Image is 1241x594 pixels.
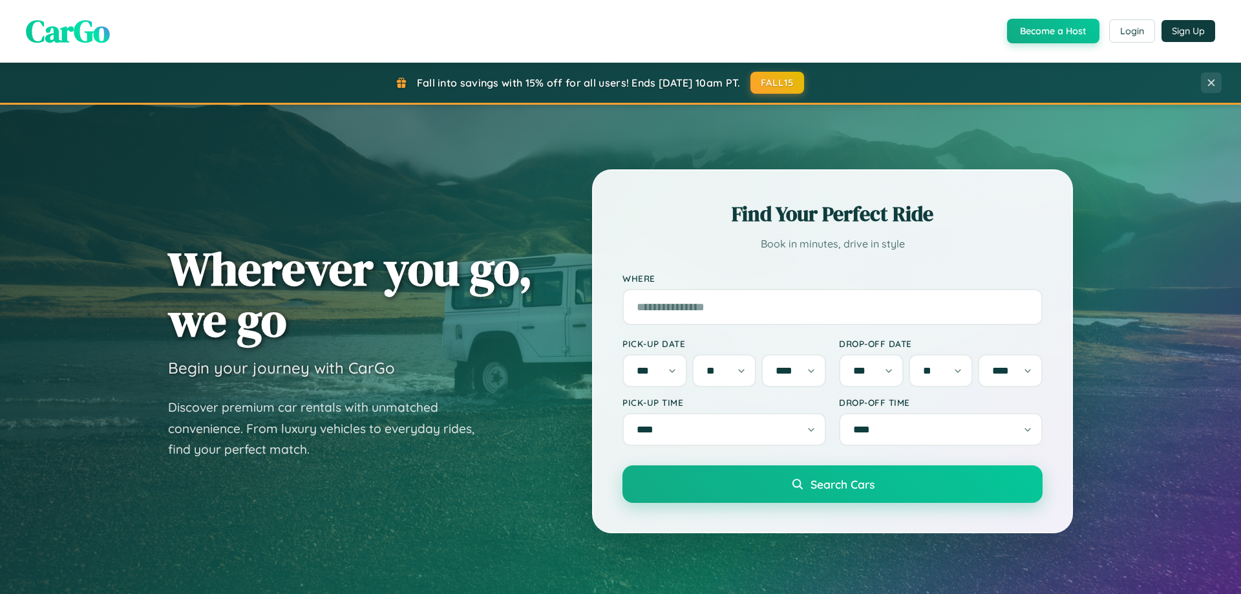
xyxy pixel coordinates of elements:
label: Drop-off Time [839,397,1043,408]
label: Pick-up Date [622,338,826,349]
span: Fall into savings with 15% off for all users! Ends [DATE] 10am PT. [417,76,741,89]
p: Discover premium car rentals with unmatched convenience. From luxury vehicles to everyday rides, ... [168,397,491,460]
h3: Begin your journey with CarGo [168,358,395,377]
label: Drop-off Date [839,338,1043,349]
button: Become a Host [1007,19,1099,43]
label: Where [622,273,1043,284]
button: Sign Up [1161,20,1215,42]
button: FALL15 [750,72,805,94]
span: Search Cars [811,477,875,491]
button: Login [1109,19,1155,43]
p: Book in minutes, drive in style [622,235,1043,253]
label: Pick-up Time [622,397,826,408]
span: CarGo [26,10,110,52]
button: Search Cars [622,465,1043,503]
h2: Find Your Perfect Ride [622,200,1043,228]
h1: Wherever you go, we go [168,243,533,345]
